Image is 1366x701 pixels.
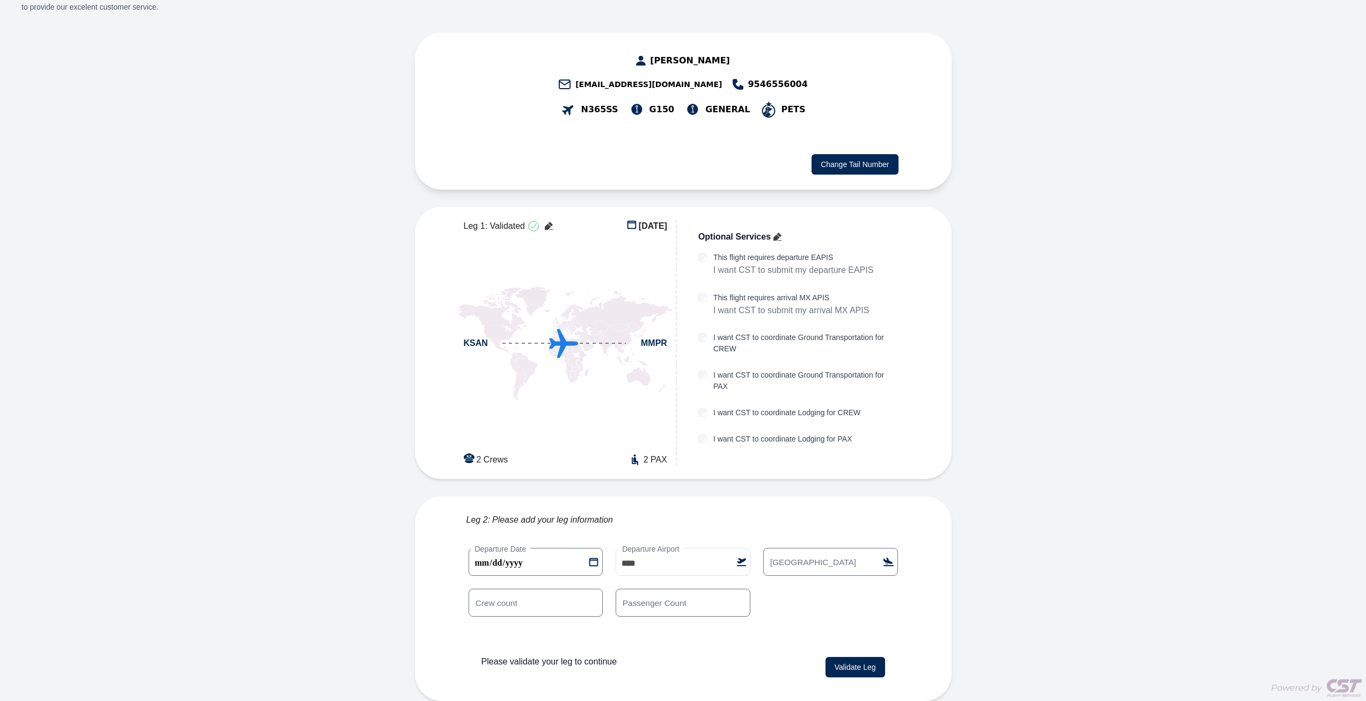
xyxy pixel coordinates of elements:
span: 9546556004 [748,78,807,91]
button: Validate Leg [826,657,885,677]
label: Departure Airport [618,544,684,554]
p: I want CST to submit my arrival MX APIS [713,303,869,317]
label: I want CST to coordinate Ground Transportation for PAX [713,370,901,392]
span: PETS [781,103,805,116]
span: 2 Crews [477,453,508,466]
span: Please add your leg information [492,514,613,526]
label: I want CST to coordinate Lodging for CREW [713,407,860,418]
span: [EMAIL_ADDRESS][DOMAIN_NAME] [575,79,722,90]
label: I want CST to coordinate Ground Transportation for CREW [713,332,901,355]
span: N365SS [581,103,618,116]
span: [PERSON_NAME] [650,54,730,67]
p: Please validate your leg to continue [481,655,617,668]
label: This flight requires departure EAPIS [713,252,874,263]
label: [GEOGRAPHIC_DATA] [765,556,861,568]
label: This flight requires arrival MX APIS [713,292,869,303]
span: G150 [649,103,675,116]
span: 2 PAX [644,453,667,466]
button: Change Tail Number [812,154,898,175]
span: MMPR [641,337,667,350]
span: Leg 2: [466,514,490,526]
img: Power By CST [1259,674,1366,701]
p: I want CST to submit my departure EAPIS [713,263,874,277]
span: Optional Services [698,230,771,243]
label: Departure Date [471,544,531,554]
span: [DATE] [639,220,667,233]
label: Crew count [471,597,522,609]
span: KSAN [464,337,488,350]
span: GENERAL [705,103,750,116]
label: I want CST to coordinate Lodging for PAX [713,433,852,445]
label: Passenger Count [618,597,691,609]
span: Leg 1: Validated [464,220,525,233]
